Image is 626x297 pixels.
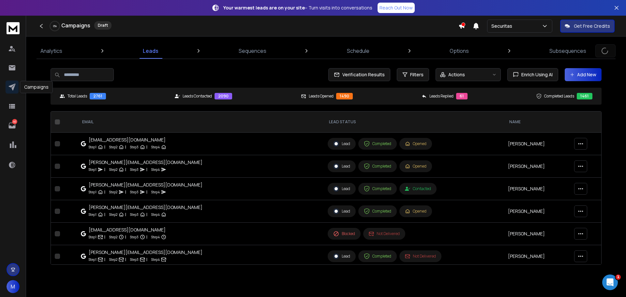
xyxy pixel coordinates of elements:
[369,231,400,236] div: Not Delivered
[560,20,615,33] button: Get Free Credits
[223,5,305,11] strong: Your warmest leads are on your site
[364,186,391,192] div: Completed
[504,178,570,200] td: [PERSON_NAME]
[89,144,97,150] p: Step 1
[104,211,105,218] p: |
[109,211,117,218] p: Step 2
[7,280,20,293] button: M
[89,182,202,188] div: [PERSON_NAME][EMAIL_ADDRESS][DOMAIN_NAME]
[89,249,202,256] div: [PERSON_NAME][EMAIL_ADDRESS][DOMAIN_NAME]
[109,189,117,195] p: Step 2
[223,5,372,11] p: – Turn visits into conversations
[448,71,465,78] p: Actions
[333,141,350,147] div: Lead
[151,144,160,150] p: Step 4
[146,166,147,173] p: |
[125,189,126,195] p: |
[125,166,126,173] p: |
[309,94,334,99] p: Leads Opened
[130,166,139,173] p: Step 3
[519,71,553,78] span: Enrich Using AI
[130,211,139,218] p: Step 3
[130,256,139,263] p: Step 3
[104,144,105,150] p: |
[130,189,139,195] p: Step 3
[89,137,166,143] div: [EMAIL_ADDRESS][DOMAIN_NAME]
[61,22,90,29] h1: Campaigns
[429,94,454,99] p: Leads Replied
[616,275,621,280] span: 1
[333,186,350,192] div: Lead
[343,43,373,59] a: Schedule
[146,189,147,195] p: |
[347,47,369,55] p: Schedule
[109,144,117,150] p: Step 2
[602,275,618,290] iframe: Intercom live chat
[37,43,66,59] a: Analytics
[146,144,147,150] p: |
[104,234,105,240] p: |
[104,189,105,195] p: |
[125,234,126,240] p: |
[565,68,602,81] button: Add New
[53,24,57,28] p: 0 %
[20,81,53,93] div: Campaigns
[89,166,97,173] p: Step 1
[151,166,160,173] p: Step 4
[12,119,17,124] p: 40
[504,200,570,223] td: [PERSON_NAME]
[504,223,570,245] td: [PERSON_NAME]
[574,23,610,29] p: Get Free Credits
[577,93,592,99] div: 1461
[104,166,105,173] p: |
[364,208,391,214] div: Completed
[397,68,429,81] button: Filters
[89,256,97,263] p: Step 1
[94,21,112,30] div: Draft
[151,234,160,240] p: Step 4
[364,253,391,259] div: Completed
[130,234,139,240] p: Step 3
[146,256,147,263] p: |
[491,23,515,29] p: Securitas
[328,68,390,81] button: Verification Results
[109,234,117,240] p: Step 2
[125,211,126,218] p: |
[504,155,570,178] td: [PERSON_NAME]
[504,133,570,155] td: [PERSON_NAME]
[89,159,202,166] div: [PERSON_NAME][EMAIL_ADDRESS][DOMAIN_NAME]
[6,119,19,132] a: 40
[324,111,504,133] th: LEAD STATUS
[130,144,139,150] p: Step 3
[549,47,586,55] p: Subsequences
[89,227,166,233] div: [EMAIL_ADDRESS][DOMAIN_NAME]
[405,164,426,169] div: Opened
[336,93,353,99] div: 1490
[104,256,105,263] p: |
[235,43,270,59] a: Sequences
[405,209,426,214] div: Opened
[139,43,162,59] a: Leads
[450,47,469,55] p: Options
[67,94,87,99] p: Total Leads
[446,43,473,59] a: Options
[143,47,158,55] p: Leads
[504,111,570,133] th: NAME
[410,71,424,78] span: Filters
[109,256,117,263] p: Step 2
[364,141,391,147] div: Completed
[109,166,117,173] p: Step 2
[333,231,355,237] div: Blocked
[125,144,126,150] p: |
[405,186,431,191] div: Contacted
[340,71,385,78] span: Verification Results
[504,245,570,268] td: [PERSON_NAME]
[333,253,350,259] div: Lead
[333,163,350,169] div: Lead
[380,5,413,11] p: Reach Out Now
[456,93,468,99] div: 61
[215,93,232,99] div: 2090
[40,47,62,55] p: Analytics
